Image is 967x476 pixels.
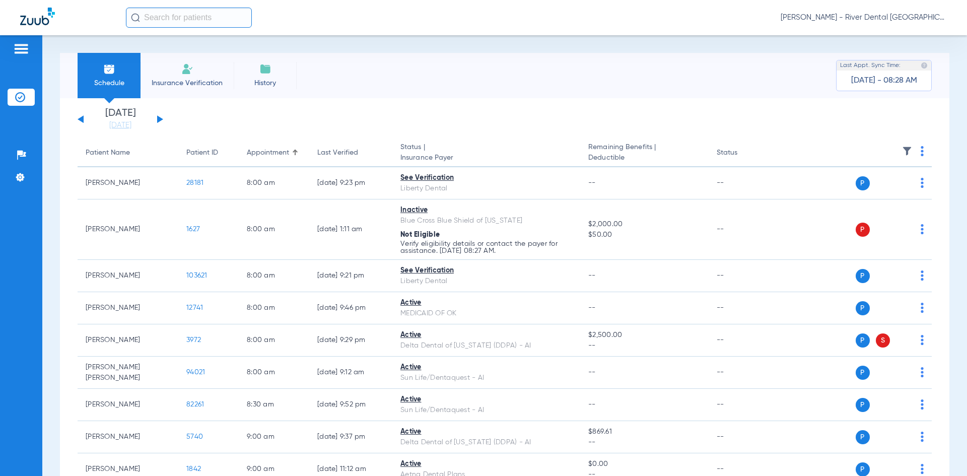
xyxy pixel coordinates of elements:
th: Status | [392,139,580,167]
span: -- [588,272,596,279]
span: -- [588,341,700,351]
div: Appointment [247,148,301,158]
td: 8:00 AM [239,260,309,292]
td: 8:00 AM [239,292,309,324]
span: -- [588,369,596,376]
div: Active [400,427,572,437]
td: -- [709,389,777,421]
span: 1842 [186,465,201,472]
img: group-dot-blue.svg [921,464,924,474]
td: -- [709,292,777,324]
li: [DATE] [90,108,151,130]
td: 9:00 AM [239,421,309,453]
div: MEDICAID OF OK [400,308,572,319]
span: Schedule [85,78,133,88]
img: x.svg [898,224,908,234]
span: Insurance Verification [148,78,226,88]
img: last sync help info [921,62,928,69]
div: Patient Name [86,148,170,158]
span: P [856,176,870,190]
img: group-dot-blue.svg [921,399,924,410]
img: x.svg [898,367,908,377]
img: History [259,63,271,75]
div: Delta Dental of [US_STATE] (DDPA) - AI [400,437,572,448]
span: 103621 [186,272,208,279]
div: See Verification [400,173,572,183]
span: -- [588,437,700,448]
div: Active [400,394,572,405]
img: Schedule [103,63,115,75]
span: Not Eligible [400,231,440,238]
td: [DATE] 9:37 PM [309,421,392,453]
td: 8:00 AM [239,324,309,357]
span: 1627 [186,226,200,233]
td: [PERSON_NAME] [78,324,178,357]
td: -- [709,357,777,389]
div: Inactive [400,205,572,216]
div: Appointment [247,148,289,158]
span: P [856,223,870,237]
div: Active [400,330,572,341]
div: Blue Cross Blue Shield of [US_STATE] [400,216,572,226]
span: P [856,398,870,412]
span: $0.00 [588,459,700,469]
td: [PERSON_NAME] [78,389,178,421]
img: x.svg [898,432,908,442]
span: [PERSON_NAME] - River Dental [GEOGRAPHIC_DATA] [781,13,947,23]
p: Verify eligibility details or contact the payer for assistance. [DATE] 08:27 AM. [400,240,572,254]
span: $2,000.00 [588,219,700,230]
span: -- [588,401,596,408]
span: 3972 [186,336,201,344]
img: group-dot-blue.svg [921,270,924,281]
img: x.svg [898,270,908,281]
div: Patient ID [186,148,231,158]
div: Sun Life/Dentaquest - AI [400,373,572,383]
span: P [856,430,870,444]
div: Delta Dental of [US_STATE] (DDPA) - AI [400,341,572,351]
span: $50.00 [588,230,700,240]
span: Insurance Payer [400,153,572,163]
td: 8:00 AM [239,357,309,389]
span: Last Appt. Sync Time: [840,60,901,71]
td: [DATE] 9:21 PM [309,260,392,292]
div: Sun Life/Dentaquest - AI [400,405,572,416]
span: 12741 [186,304,203,311]
img: x.svg [898,399,908,410]
img: group-dot-blue.svg [921,146,924,156]
td: [PERSON_NAME] [78,260,178,292]
span: 82261 [186,401,204,408]
img: hamburger-icon [13,43,29,55]
div: Active [400,298,572,308]
img: group-dot-blue.svg [921,303,924,313]
td: -- [709,167,777,199]
span: P [856,366,870,380]
td: 8:00 AM [239,167,309,199]
td: [DATE] 9:12 AM [309,357,392,389]
img: group-dot-blue.svg [921,335,924,345]
img: group-dot-blue.svg [921,178,924,188]
div: See Verification [400,265,572,276]
div: Patient Name [86,148,130,158]
img: group-dot-blue.svg [921,367,924,377]
span: S [876,333,890,348]
th: Remaining Benefits | [580,139,708,167]
td: [PERSON_NAME] [78,292,178,324]
span: $869.61 [588,427,700,437]
td: -- [709,199,777,260]
img: x.svg [898,303,908,313]
td: 8:00 AM [239,199,309,260]
td: -- [709,421,777,453]
div: Liberty Dental [400,183,572,194]
span: [DATE] - 08:28 AM [851,76,917,86]
img: Manual Insurance Verification [181,63,193,75]
span: $2,500.00 [588,330,700,341]
span: 5740 [186,433,203,440]
img: Search Icon [131,13,140,22]
span: P [856,333,870,348]
div: Active [400,362,572,373]
img: group-dot-blue.svg [921,432,924,442]
span: Deductible [588,153,700,163]
input: Search for patients [126,8,252,28]
th: Status [709,139,777,167]
td: -- [709,260,777,292]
